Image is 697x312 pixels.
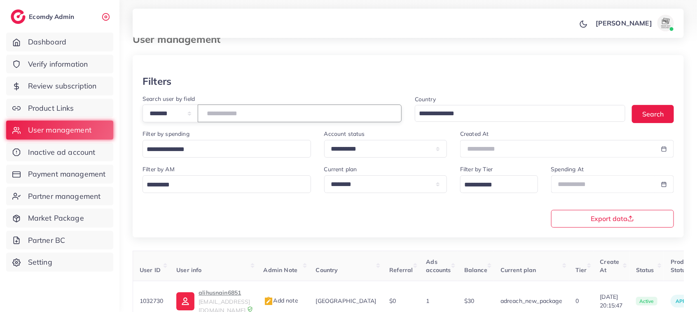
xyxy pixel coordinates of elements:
label: Filter by spending [143,130,189,138]
span: Payment management [28,169,106,179]
span: [GEOGRAPHIC_DATA] [316,297,377,305]
label: Filter by Tier [460,165,493,173]
label: Current plan [324,165,357,173]
div: Search for option [415,105,625,122]
span: $30 [464,297,474,305]
span: Product Links [28,103,74,114]
img: avatar [657,15,674,31]
span: User management [28,125,91,135]
p: alihusnain6851 [199,288,250,298]
p: [PERSON_NAME] [596,18,652,28]
span: Tier [575,266,587,274]
span: Balance [464,266,487,274]
span: Verify information [28,59,88,70]
span: Partner management [28,191,101,202]
span: 0 [575,297,579,305]
input: Search for option [416,107,615,120]
input: Search for option [144,179,300,191]
button: Search [632,105,674,123]
span: Market Package [28,213,84,224]
div: Search for option [460,175,538,193]
span: adreach_new_package [501,297,562,305]
div: Search for option [143,175,311,193]
span: Review subscription [28,81,97,91]
span: Inactive ad account [28,147,96,158]
a: Verify information [6,55,113,74]
span: User ID [140,266,161,274]
a: logoEcomdy Admin [11,9,76,24]
span: Current plan [501,266,536,274]
span: Partner BC [28,235,65,246]
a: Setting [6,253,113,272]
img: ic-user-info.36bf1079.svg [176,292,194,310]
input: Search for option [144,143,300,156]
label: Country [415,95,436,103]
span: Export data [591,215,634,222]
label: Spending At [551,165,584,173]
a: Market Package [6,209,113,228]
span: Dashboard [28,37,66,47]
a: Payment management [6,165,113,184]
a: Partner management [6,187,113,206]
a: Dashboard [6,33,113,51]
span: Country [316,266,338,274]
span: Referral [389,266,413,274]
span: Status [636,266,654,274]
span: [DATE] 20:15:47 [600,293,623,310]
img: logo [11,9,26,24]
label: Filter by AM [143,165,175,173]
h3: Filters [143,75,171,87]
span: 1032730 [140,297,163,305]
span: Ads accounts [426,258,451,274]
span: Add note [264,297,298,304]
span: User info [176,266,201,274]
a: Product Links [6,99,113,118]
img: admin_note.cdd0b510.svg [264,296,274,306]
label: Account status [324,130,365,138]
button: Export data [551,210,674,228]
h3: User management [133,33,227,45]
label: Created At [460,130,489,138]
h2: Ecomdy Admin [29,13,76,21]
a: [PERSON_NAME]avatar [591,15,677,31]
span: Product Status [671,258,692,274]
span: active [636,297,657,306]
a: Partner BC [6,231,113,250]
img: 9CAL8B2pu8EFxCJHYAAAAldEVYdGRhdGU6Y3JlYXRlADIwMjItMTItMDlUMDQ6NTg6MzkrMDA6MDBXSlgLAAAAJXRFWHRkYXR... [247,306,253,312]
span: $0 [389,297,396,305]
a: Review subscription [6,77,113,95]
a: Inactive ad account [6,143,113,162]
span: Create At [600,258,620,274]
label: Search user by field [143,95,195,103]
span: 1 [426,297,430,305]
span: Admin Note [264,266,298,274]
a: User management [6,121,113,140]
input: Search for option [461,179,527,191]
div: Search for option [143,140,311,158]
span: Setting [28,257,52,268]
